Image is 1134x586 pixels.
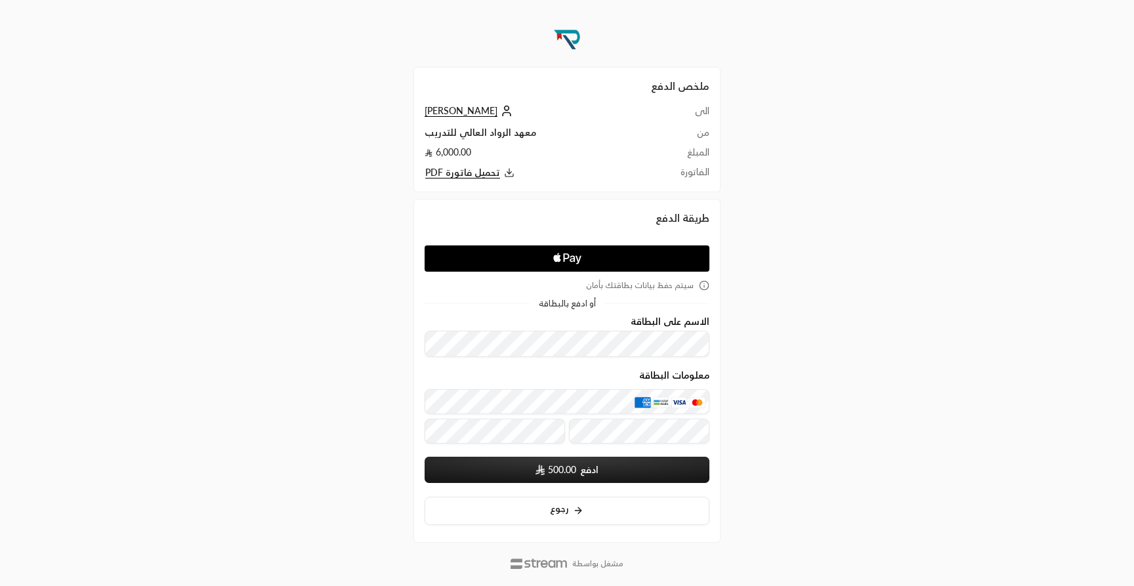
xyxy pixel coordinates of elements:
a: [PERSON_NAME] [425,105,516,116]
span: 500.00 [548,463,576,476]
input: تاريخ الانتهاء [425,419,565,444]
button: تحميل فاتورة PDF [425,165,651,180]
p: مشغل بواسطة [572,558,623,569]
td: 6,000.00 [425,146,651,165]
img: SAR [535,465,545,475]
img: Company Logo [549,21,585,56]
td: من [651,126,709,146]
span: تحميل فاتورة PDF [425,167,500,178]
button: ادفع SAR500.00 [425,457,709,483]
td: الى [651,104,709,126]
td: معهد الرواد العالي للتدريب [425,126,651,146]
input: رمز التحقق CVC [569,419,709,444]
legend: معلومات البطاقة [639,370,709,381]
input: بطاقة ائتمانية [425,389,709,414]
div: طريقة الدفع [425,210,709,226]
td: الفاتورة [651,165,709,180]
img: Visa [671,397,687,408]
img: MasterCard [689,397,705,408]
img: AMEX [635,397,650,408]
label: الاسم على البطاقة [631,316,709,327]
button: رجوع [425,497,709,525]
span: سيتم حفظ بيانات بطاقتك بأمان [586,280,694,291]
div: الاسم على البطاقة [425,316,709,358]
span: رجوع [550,503,569,514]
td: المبلغ [651,146,709,165]
span: [PERSON_NAME] [425,105,497,117]
span: أو ادفع بالبطاقة [539,299,596,308]
img: MADA [653,397,669,408]
h2: ملخص الدفع [425,78,709,94]
div: معلومات البطاقة [425,370,709,448]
